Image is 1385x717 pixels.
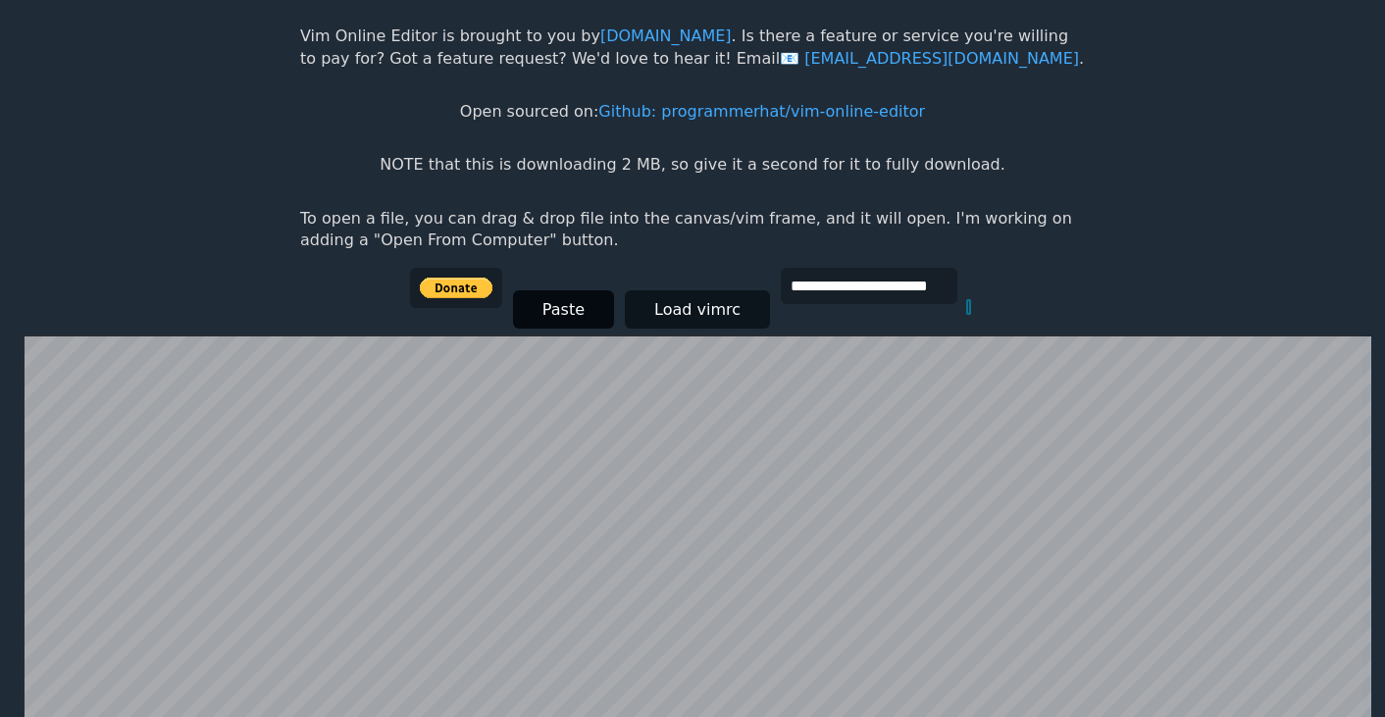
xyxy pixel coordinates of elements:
[300,26,1085,70] p: Vim Online Editor is brought to you by . Is there a feature or service you're willing to pay for?...
[625,290,770,329] button: Load vimrc
[380,154,1004,176] p: NOTE that this is downloading 2 MB, so give it a second for it to fully download.
[460,101,925,123] p: Open sourced on:
[780,49,1079,68] a: [EMAIL_ADDRESS][DOMAIN_NAME]
[598,102,925,121] a: Github: programmerhat/vim-online-editor
[513,290,614,329] button: Paste
[300,208,1085,252] p: To open a file, you can drag & drop file into the canvas/vim frame, and it will open. I'm working...
[600,26,732,45] a: [DOMAIN_NAME]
